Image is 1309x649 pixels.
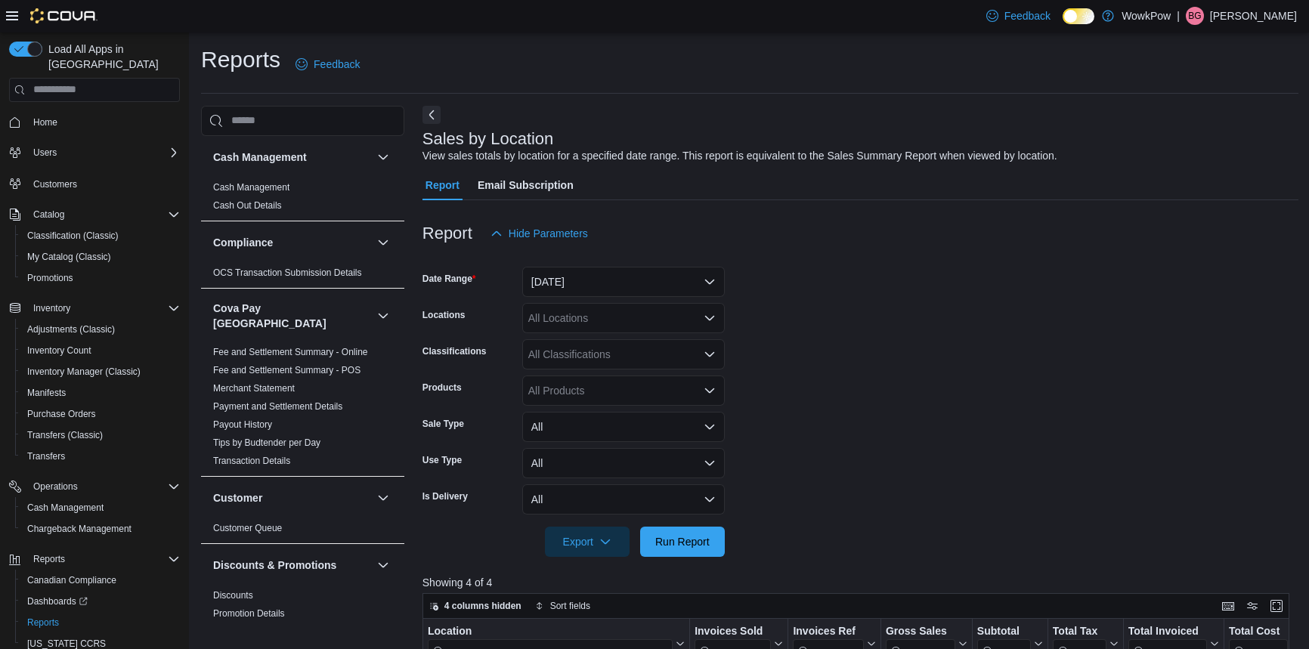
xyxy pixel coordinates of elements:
[1229,625,1288,639] div: Total Cost
[213,150,371,165] button: Cash Management
[886,625,955,639] div: Gross Sales
[1122,7,1171,25] p: WowkPow
[27,550,180,568] span: Reports
[3,142,186,163] button: Users
[27,477,84,496] button: Operations
[213,589,253,601] span: Discounts
[21,405,180,423] span: Purchase Orders
[213,490,371,505] button: Customer
[213,235,371,250] button: Compliance
[213,456,290,466] a: Transaction Details
[33,302,70,314] span: Inventory
[980,1,1057,31] a: Feedback
[30,8,97,23] img: Cova
[213,346,368,358] span: Fee and Settlement Summary - Online
[15,246,186,267] button: My Catalog (Classic)
[1063,24,1063,25] span: Dark Mode
[289,49,366,79] a: Feedback
[422,309,466,321] label: Locations
[27,595,88,607] span: Dashboards
[21,384,180,402] span: Manifests
[15,319,186,340] button: Adjustments (Classic)
[33,147,57,159] span: Users
[213,490,262,505] h3: Customer
[21,592,94,610] a: Dashboards
[21,520,138,538] a: Chargeback Management
[213,522,282,534] span: Customer Queue
[655,534,710,549] span: Run Report
[422,273,476,285] label: Date Range
[422,490,468,502] label: Is Delivery
[1177,7,1180,25] p: |
[426,170,460,200] span: Report
[201,519,404,543] div: Customer
[522,448,725,478] button: All
[695,625,771,639] div: Invoices Sold
[213,235,273,250] h3: Compliance
[21,613,65,632] a: Reports
[213,590,253,601] a: Discounts
[213,523,282,533] a: Customer Queue
[422,148,1057,164] div: View sales totals by location for a specified date range. This report is equivalent to the Sales ...
[213,267,362,278] a: OCS Transaction Submission Details
[21,571,180,589] span: Canadian Compliance
[21,426,109,444] a: Transfers (Classic)
[27,113,63,131] a: Home
[15,497,186,518] button: Cash Management
[704,385,716,397] button: Open list of options
[27,206,70,224] button: Catalog
[27,523,132,535] span: Chargeback Management
[33,553,65,565] span: Reports
[21,426,180,444] span: Transfers (Classic)
[374,233,392,252] button: Compliance
[213,419,272,431] span: Payout History
[27,144,63,162] button: Users
[33,481,78,493] span: Operations
[42,42,180,72] span: Load All Apps in [GEOGRAPHIC_DATA]
[15,382,186,403] button: Manifests
[27,174,180,193] span: Customers
[213,558,336,573] h3: Discounts & Promotions
[21,363,147,381] a: Inventory Manager (Classic)
[423,597,528,615] button: 4 columns hidden
[1219,597,1237,615] button: Keyboard shortcuts
[27,206,180,224] span: Catalog
[21,320,180,338] span: Adjustments (Classic)
[27,175,83,193] a: Customers
[509,226,588,241] span: Hide Parameters
[213,199,282,212] span: Cash Out Details
[15,225,186,246] button: Classification (Classic)
[21,571,122,589] a: Canadian Compliance
[27,323,115,335] span: Adjustments (Classic)
[422,454,462,466] label: Use Type
[213,419,272,430] a: Payout History
[27,251,111,263] span: My Catalog (Classic)
[554,527,620,557] span: Export
[213,607,285,620] span: Promotion Details
[213,347,368,357] a: Fee and Settlement Summary - Online
[522,412,725,442] button: All
[422,106,441,124] button: Next
[422,418,464,430] label: Sale Type
[213,150,307,165] h3: Cash Management
[213,608,285,619] a: Promotion Details
[27,366,141,378] span: Inventory Manager (Classic)
[704,312,716,324] button: Open list of options
[15,403,186,425] button: Purchase Orders
[213,401,342,412] a: Payment and Settlement Details
[213,558,371,573] button: Discounts & Promotions
[1053,625,1106,639] div: Total Tax
[33,209,64,221] span: Catalog
[213,200,282,211] a: Cash Out Details
[1188,7,1201,25] span: BG
[422,345,487,357] label: Classifications
[21,248,117,266] a: My Catalog (Classic)
[213,382,295,394] span: Merchant Statement
[1210,7,1297,25] p: [PERSON_NAME]
[21,227,180,245] span: Classification (Classic)
[374,556,392,574] button: Discounts & Promotions
[21,447,71,465] a: Transfers
[15,591,186,612] a: Dashboards
[27,144,180,162] span: Users
[21,447,180,465] span: Transfers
